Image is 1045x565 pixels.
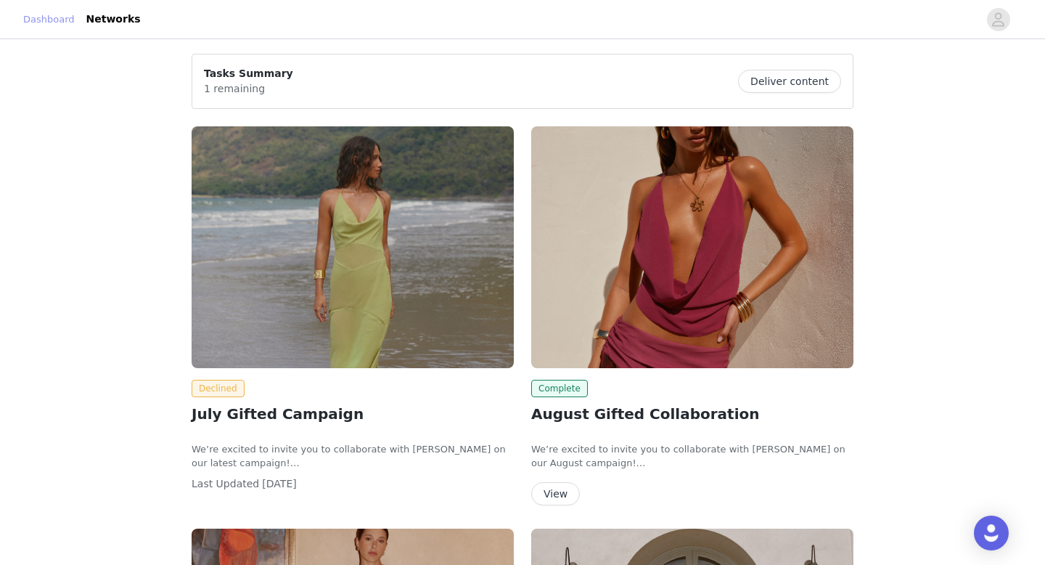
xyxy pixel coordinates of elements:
h2: July Gifted Campaign [192,403,514,425]
span: Last Updated [192,478,259,489]
span: [DATE] [262,478,296,489]
span: Complete [531,380,588,397]
div: avatar [991,8,1005,31]
img: Peppermayo AUS [192,126,514,368]
button: View [531,482,580,505]
div: Open Intercom Messenger [974,516,1009,550]
p: We’re excited to invite you to collaborate with [PERSON_NAME] on our August campaign! [531,442,853,471]
p: We’re excited to invite you to collaborate with [PERSON_NAME] on our latest campaign! [192,442,514,471]
a: Dashboard [23,12,75,27]
a: Networks [78,3,149,36]
p: 1 remaining [204,81,293,97]
h2: August Gifted Collaboration [531,403,853,425]
img: Peppermayo CA [531,126,853,368]
p: Tasks Summary [204,66,293,81]
button: Deliver content [738,70,841,93]
a: View [531,489,580,500]
span: Declined [192,380,245,397]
